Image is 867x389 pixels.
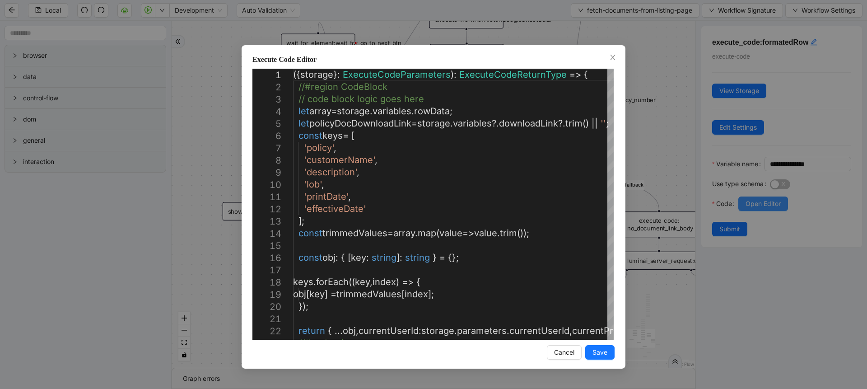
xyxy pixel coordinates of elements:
span: ; [450,106,452,117]
span: [ [348,252,351,263]
span: ; [606,118,609,129]
span: currentUserId [359,325,419,336]
span: rowData [414,106,450,117]
button: Save [585,345,615,360]
span: // code block logic goes here [298,94,424,104]
div: 14 [252,228,281,240]
span: parameters [457,325,507,336]
span: //#region CodeBlock [298,81,387,92]
span: policyDocDownloadLink [309,118,411,129]
span: trimmedValues [336,289,401,300]
span: key [355,277,370,287]
span: key [309,289,325,300]
span: trim [565,118,583,129]
span: { [341,252,345,263]
span: const [298,228,322,239]
span: trim [500,228,517,239]
div: 12 [252,203,281,216]
span: , [348,191,351,202]
span: ... [335,325,343,336]
span: storage [300,69,333,80]
span: [ [306,289,309,300]
span: = [387,228,393,239]
span: key [351,252,366,263]
span: { [328,325,332,336]
span: . [415,228,418,239]
span: = [331,106,337,117]
span: ]: [396,252,402,263]
span: array [309,106,331,117]
div: 23 [252,337,281,350]
span: trimmedValues [322,228,387,239]
span: => [462,228,474,239]
span: . [497,228,500,239]
span: }); [298,301,308,312]
span: 'customerName' [304,155,375,165]
span: { [416,277,420,287]
div: 15 [252,240,281,252]
span: currentProducerCode [572,325,667,336]
div: 10 [252,179,281,191]
span: const [298,252,322,263]
span: , [322,179,324,190]
span: obj [293,289,306,300]
span: ?. [492,118,499,129]
span: close [609,54,616,61]
span: ({ [293,69,300,80]
div: 3 [252,94,281,106]
span: = [439,252,445,263]
span: variables [453,118,492,129]
div: 13 [252,216,281,228]
div: 1 [252,69,281,81]
div: 4 [252,106,281,118]
button: Close [608,53,618,63]
span: ) [396,277,399,287]
div: 19 [252,289,281,301]
div: 6 [252,130,281,142]
span: value [439,228,462,239]
span: 'lob' [304,179,322,190]
div: 9 [252,167,281,179]
span: . [454,325,457,336]
span: 'effectiveDate' [304,203,366,214]
span: map [418,228,436,239]
div: 17 [252,264,281,277]
span: variables [373,106,411,117]
button: Cancel [547,345,582,360]
span: } [433,252,437,263]
div: 11 [252,191,281,203]
span: , [356,325,359,336]
span: : [419,325,421,336]
span: storage [337,106,370,117]
span: ()); [517,228,529,239]
span: . [313,277,316,287]
span: currentUserId [509,325,569,336]
div: 2 [252,81,281,94]
span: keys [293,277,313,287]
span: { [584,69,588,80]
span: ExecuteCodeParameters [343,69,451,80]
div: Execute Code Editor [252,54,615,65]
div: 21 [252,313,281,325]
div: 20 [252,301,281,313]
span: string [372,252,396,263]
span: //#endregion [298,337,354,348]
span: [ [351,130,354,141]
span: Cancel [554,347,574,357]
span: , [375,155,378,165]
div: 16 [252,252,281,264]
span: {}; [448,252,459,263]
div: 7 [252,142,281,155]
span: , [370,277,373,287]
span: value [474,228,497,239]
span: index [405,289,428,300]
span: = [343,130,349,141]
span: }: [333,69,340,80]
span: . [450,118,453,129]
span: storage [417,118,450,129]
span: , [569,325,572,336]
span: ]; [298,216,304,226]
span: () [583,118,589,129]
span: => [402,277,414,287]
